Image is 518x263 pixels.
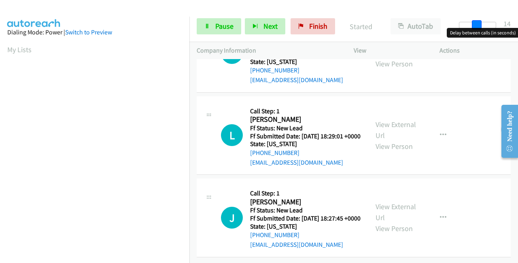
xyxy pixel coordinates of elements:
[250,76,343,84] a: [EMAIL_ADDRESS][DOMAIN_NAME]
[439,46,511,55] p: Actions
[495,99,518,163] iframe: Resource Center
[376,120,416,140] a: View External Url
[263,21,278,31] span: Next
[250,206,361,214] h5: Ff Status: New Lead
[221,124,243,146] h1: L
[250,124,361,132] h5: Ff Status: New Lead
[250,140,361,148] h5: State: [US_STATE]
[250,149,299,157] a: [PHONE_NUMBER]
[7,45,32,54] a: My Lists
[346,21,376,32] p: Started
[250,223,361,231] h5: State: [US_STATE]
[250,115,358,124] h2: [PERSON_NAME]
[291,18,335,34] a: Finish
[391,18,441,34] button: AutoTab
[250,107,361,115] h5: Call Step: 1
[503,18,511,29] div: 14
[245,18,285,34] button: Next
[221,124,243,146] div: The call is yet to be attempted
[250,159,343,166] a: [EMAIL_ADDRESS][DOMAIN_NAME]
[309,21,327,31] span: Finish
[250,66,299,74] a: [PHONE_NUMBER]
[376,202,416,222] a: View External Url
[376,224,413,233] a: View Person
[221,207,243,229] div: The call is yet to be attempted
[376,142,413,151] a: View Person
[250,231,299,239] a: [PHONE_NUMBER]
[215,21,234,31] span: Pause
[250,197,358,207] h2: [PERSON_NAME]
[7,28,182,37] div: Dialing Mode: Power |
[250,189,361,197] h5: Call Step: 1
[354,46,425,55] p: View
[197,46,339,55] p: Company Information
[221,207,243,229] h1: J
[376,59,413,68] a: View Person
[250,241,343,248] a: [EMAIL_ADDRESS][DOMAIN_NAME]
[250,58,361,66] h5: State: [US_STATE]
[197,18,241,34] a: Pause
[65,28,112,36] a: Switch to Preview
[250,132,361,140] h5: Ff Submitted Date: [DATE] 18:29:01 +0000
[250,214,361,223] h5: Ff Submitted Date: [DATE] 18:27:45 +0000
